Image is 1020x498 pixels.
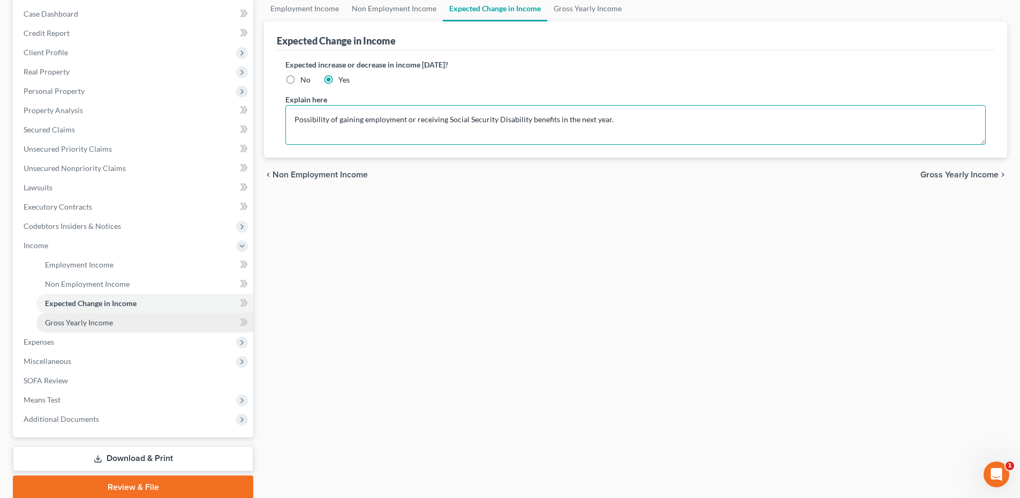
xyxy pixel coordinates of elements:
[15,178,253,197] a: Lawsuits
[15,139,253,159] a: Unsecured Priority Claims
[24,395,61,404] span: Means Test
[24,48,68,57] span: Client Profile
[36,255,253,274] a: Employment Income
[13,446,253,471] a: Download & Print
[15,4,253,24] a: Case Dashboard
[24,125,75,134] span: Secured Claims
[999,170,1007,179] i: chevron_right
[24,241,48,250] span: Income
[15,101,253,120] a: Property Analysis
[15,159,253,178] a: Unsecured Nonpriority Claims
[24,163,126,173] span: Unsecured Nonpriority Claims
[24,67,70,76] span: Real Property
[15,24,253,43] a: Credit Report
[24,202,92,211] span: Executory Contracts
[273,170,368,179] span: Non Employment Income
[24,221,121,231] span: Codebtors Insiders & Notices
[24,144,112,153] span: Unsecured Priority Claims
[36,274,253,294] a: Non Employment Income
[920,170,999,179] span: Gross Yearly Income
[15,197,253,217] a: Executory Contracts
[24,28,70,38] span: Credit Report
[24,414,99,423] span: Additional Documents
[285,59,986,70] label: Expected increase or decrease in income [DATE]?
[264,170,273,179] i: chevron_left
[45,299,137,308] span: Expected Change in Income
[24,376,68,385] span: SOFA Review
[45,318,113,327] span: Gross Yearly Income
[15,120,253,139] a: Secured Claims
[920,170,1007,179] button: Gross Yearly Income chevron_right
[24,337,54,346] span: Expenses
[264,170,368,179] button: chevron_left Non Employment Income
[300,75,311,84] span: No
[1006,462,1014,470] span: 1
[24,106,83,115] span: Property Analysis
[338,75,350,84] span: Yes
[15,371,253,390] a: SOFA Review
[984,462,1009,487] iframe: Intercom live chat
[36,313,253,332] a: Gross Yearly Income
[24,356,71,366] span: Miscellaneous
[24,9,78,18] span: Case Dashboard
[36,294,253,313] a: Expected Change in Income
[277,34,396,47] div: Expected Change in Income
[285,94,327,105] label: Explain here
[24,183,52,192] span: Lawsuits
[45,279,130,288] span: Non Employment Income
[24,86,85,95] span: Personal Property
[45,260,114,269] span: Employment Income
